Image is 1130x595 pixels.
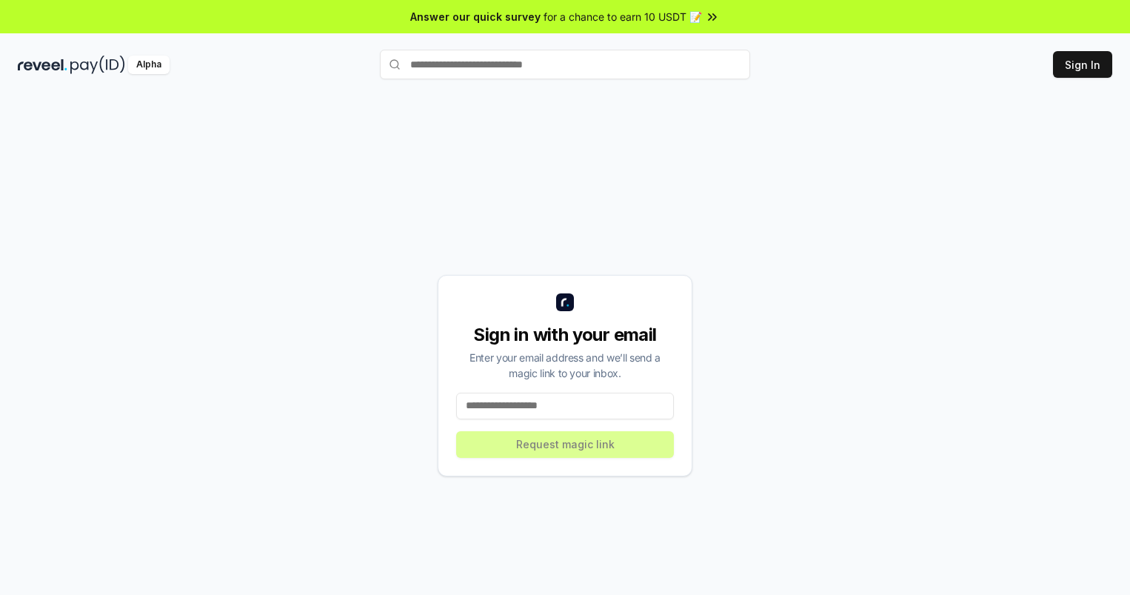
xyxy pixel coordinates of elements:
img: pay_id [70,56,125,74]
span: for a chance to earn 10 USDT 📝 [544,9,702,24]
img: reveel_dark [18,56,67,74]
button: Sign In [1053,51,1112,78]
span: Answer our quick survey [410,9,541,24]
div: Enter your email address and we’ll send a magic link to your inbox. [456,350,674,381]
div: Sign in with your email [456,323,674,347]
div: Alpha [128,56,170,74]
img: logo_small [556,293,574,311]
